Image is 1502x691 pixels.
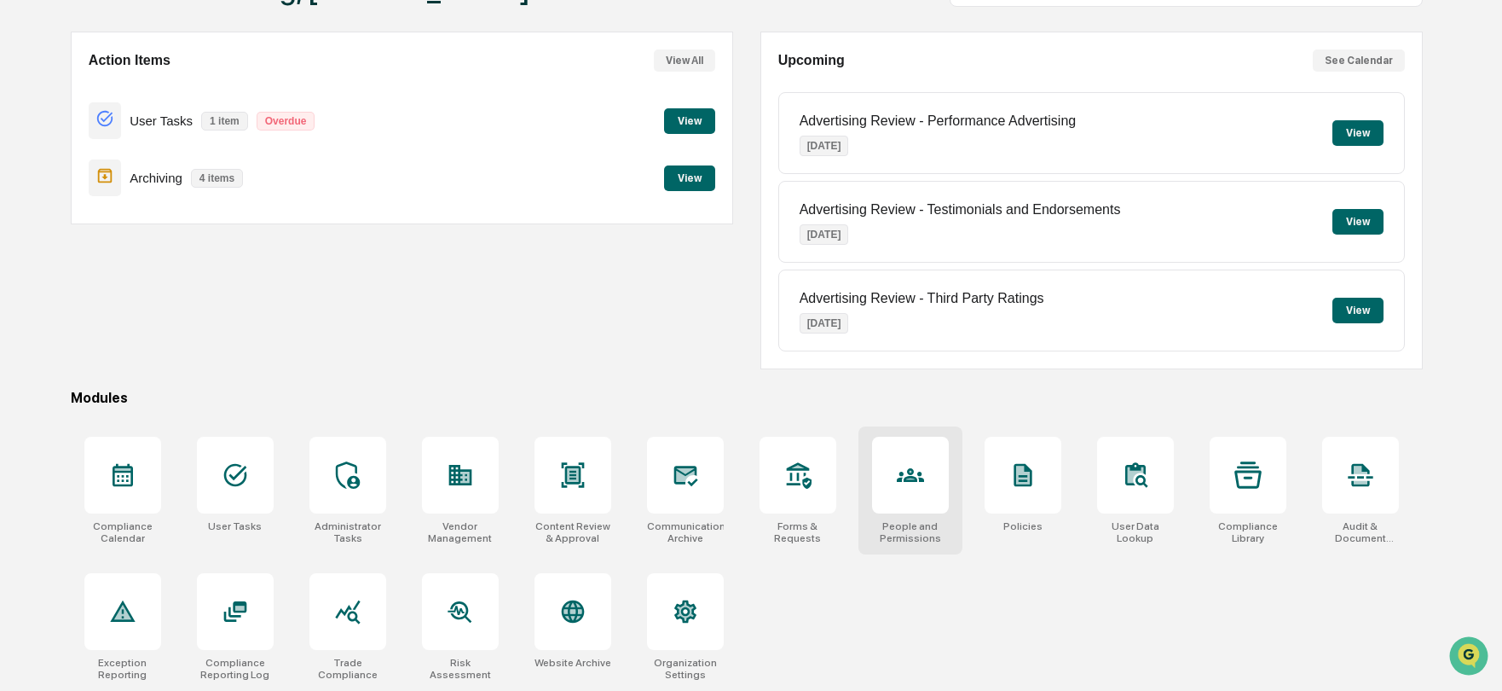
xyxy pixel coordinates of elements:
[34,247,107,264] span: Data Lookup
[141,215,211,232] span: Attestations
[117,208,218,239] a: 🗄️Attestations
[1447,635,1493,681] iframe: Open customer support
[664,108,715,134] button: View
[170,289,206,302] span: Pylon
[1003,520,1043,532] div: Policies
[654,49,715,72] button: View All
[778,53,845,68] h2: Upcoming
[130,171,182,185] p: Archiving
[197,657,274,681] div: Compliance Reporting Log
[800,136,849,156] p: [DATE]
[44,78,281,96] input: Clear
[290,136,310,156] button: Start new chat
[17,36,310,63] p: How can we help?
[10,241,114,271] a: 🔎Data Lookup
[17,131,48,161] img: 1746055101610-c473b297-6a78-478c-a979-82029cc54cd1
[89,53,170,68] h2: Action Items
[1210,520,1286,544] div: Compliance Library
[309,520,386,544] div: Administrator Tasks
[191,169,243,188] p: 4 items
[124,217,137,230] div: 🗄️
[422,520,499,544] div: Vendor Management
[120,288,206,302] a: Powered byPylon
[257,112,315,131] p: Overdue
[800,202,1121,218] p: Advertising Review - Testimonials and Endorsements
[664,165,715,191] button: View
[84,657,161,681] div: Exception Reporting
[84,520,161,544] div: Compliance Calendar
[1332,209,1384,235] button: View
[872,520,949,544] div: People and Permissions
[1097,520,1174,544] div: User Data Lookup
[34,215,110,232] span: Preclearance
[534,657,611,669] div: Website Archive
[17,217,31,230] div: 🖐️
[1332,120,1384,146] button: View
[10,208,117,239] a: 🖐️Preclearance
[58,148,216,161] div: We're available if you need us!
[309,657,386,681] div: Trade Compliance
[534,520,611,544] div: Content Review & Approval
[71,390,1423,406] div: Modules
[664,169,715,185] a: View
[208,520,262,532] div: User Tasks
[422,657,499,681] div: Risk Assessment
[647,520,724,544] div: Communications Archive
[664,112,715,128] a: View
[800,291,1044,306] p: Advertising Review - Third Party Ratings
[58,131,280,148] div: Start new chat
[647,657,724,681] div: Organization Settings
[800,113,1077,129] p: Advertising Review - Performance Advertising
[1332,298,1384,323] button: View
[800,224,849,245] p: [DATE]
[201,112,248,131] p: 1 item
[130,113,193,128] p: User Tasks
[760,520,836,544] div: Forms & Requests
[800,313,849,334] p: [DATE]
[1322,520,1399,544] div: Audit & Document Logs
[17,249,31,263] div: 🔎
[1313,49,1405,72] button: See Calendar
